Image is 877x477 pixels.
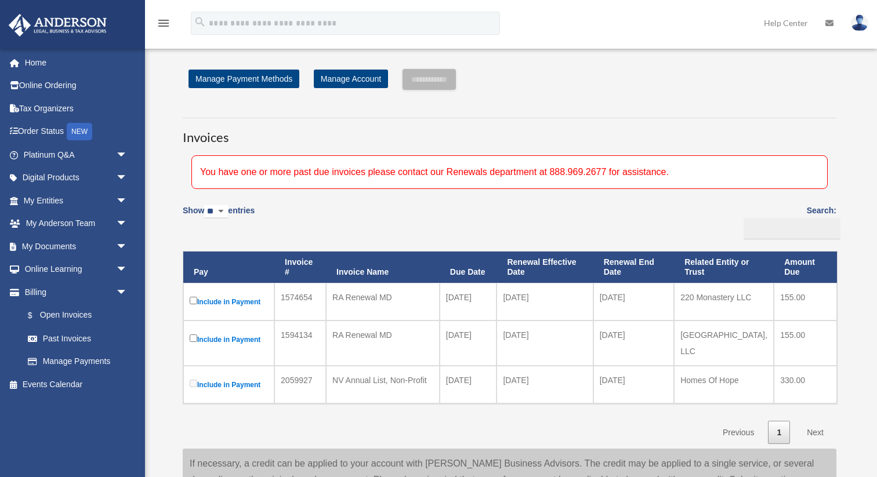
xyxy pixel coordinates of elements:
div: You have one or more past due invoices please contact our Renewals department at 888.969.2677 for... [191,155,828,189]
a: 1 [768,421,790,445]
td: 220 Monastery LLC [674,283,774,321]
label: Show entries [183,203,255,230]
td: [DATE] [593,321,674,366]
th: Renewal Effective Date: activate to sort column ascending [497,252,593,283]
a: Previous [714,421,763,445]
td: [DATE] [497,283,593,321]
th: Amount Due: activate to sort column ascending [774,252,837,283]
i: search [194,16,206,28]
a: Online Learningarrow_drop_down [8,258,145,281]
div: NV Annual List, Non-Profit [332,372,433,388]
td: 2059927 [274,366,326,403]
td: [DATE] [440,321,497,366]
a: Home [8,51,145,74]
span: arrow_drop_down [116,281,139,304]
a: Manage Account [314,70,388,88]
td: [DATE] [593,366,674,403]
td: 155.00 [774,321,837,366]
a: Platinum Q&Aarrow_drop_down [8,143,145,166]
a: Events Calendar [8,373,145,396]
label: Include in Payment [190,294,268,309]
div: RA Renewal MD [332,289,433,305]
a: Order StatusNEW [8,120,145,144]
td: [GEOGRAPHIC_DATA], LLC [674,321,774,366]
td: [DATE] [440,283,497,321]
i: menu [157,16,171,30]
span: arrow_drop_down [116,166,139,190]
td: 1574654 [274,283,326,321]
a: Next [798,421,832,445]
div: RA Renewal MD [332,327,433,343]
td: 155.00 [774,283,837,321]
th: Related Entity or Trust: activate to sort column ascending [674,252,774,283]
label: Include in Payment [190,332,268,347]
a: Online Ordering [8,74,145,97]
td: 330.00 [774,366,837,403]
th: Invoice Name: activate to sort column ascending [326,252,440,283]
td: [DATE] [497,321,593,366]
input: Include in Payment [190,380,197,387]
span: arrow_drop_down [116,212,139,236]
img: User Pic [851,14,868,31]
h3: Invoices [183,118,836,147]
th: Invoice #: activate to sort column ascending [274,252,326,283]
td: Homes Of Hope [674,366,774,403]
span: arrow_drop_down [116,143,139,167]
th: Due Date: activate to sort column ascending [440,252,497,283]
span: $ [34,308,40,323]
span: arrow_drop_down [116,235,139,258]
input: Search: [744,218,840,240]
a: menu [157,20,171,30]
input: Include in Payment [190,334,197,342]
a: $Open Invoices [16,304,133,327]
a: Billingarrow_drop_down [8,281,139,304]
img: Anderson Advisors Platinum Portal [5,14,110,37]
th: Pay: activate to sort column descending [183,252,274,283]
input: Include in Payment [190,297,197,304]
td: 1594134 [274,321,326,366]
label: Search: [740,203,836,239]
a: Past Invoices [16,327,139,350]
div: NEW [67,123,92,140]
select: Showentries [204,205,228,219]
a: Manage Payment Methods [189,70,299,88]
td: [DATE] [593,283,674,321]
a: Manage Payments [16,350,139,373]
span: arrow_drop_down [116,189,139,213]
td: [DATE] [440,366,497,403]
a: My Anderson Teamarrow_drop_down [8,212,145,235]
a: Digital Productsarrow_drop_down [8,166,145,190]
a: Tax Organizers [8,97,145,120]
a: My Documentsarrow_drop_down [8,235,145,258]
span: arrow_drop_down [116,258,139,282]
label: Include in Payment [190,377,268,392]
a: My Entitiesarrow_drop_down [8,189,145,212]
td: [DATE] [497,366,593,403]
th: Renewal End Date: activate to sort column ascending [593,252,674,283]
